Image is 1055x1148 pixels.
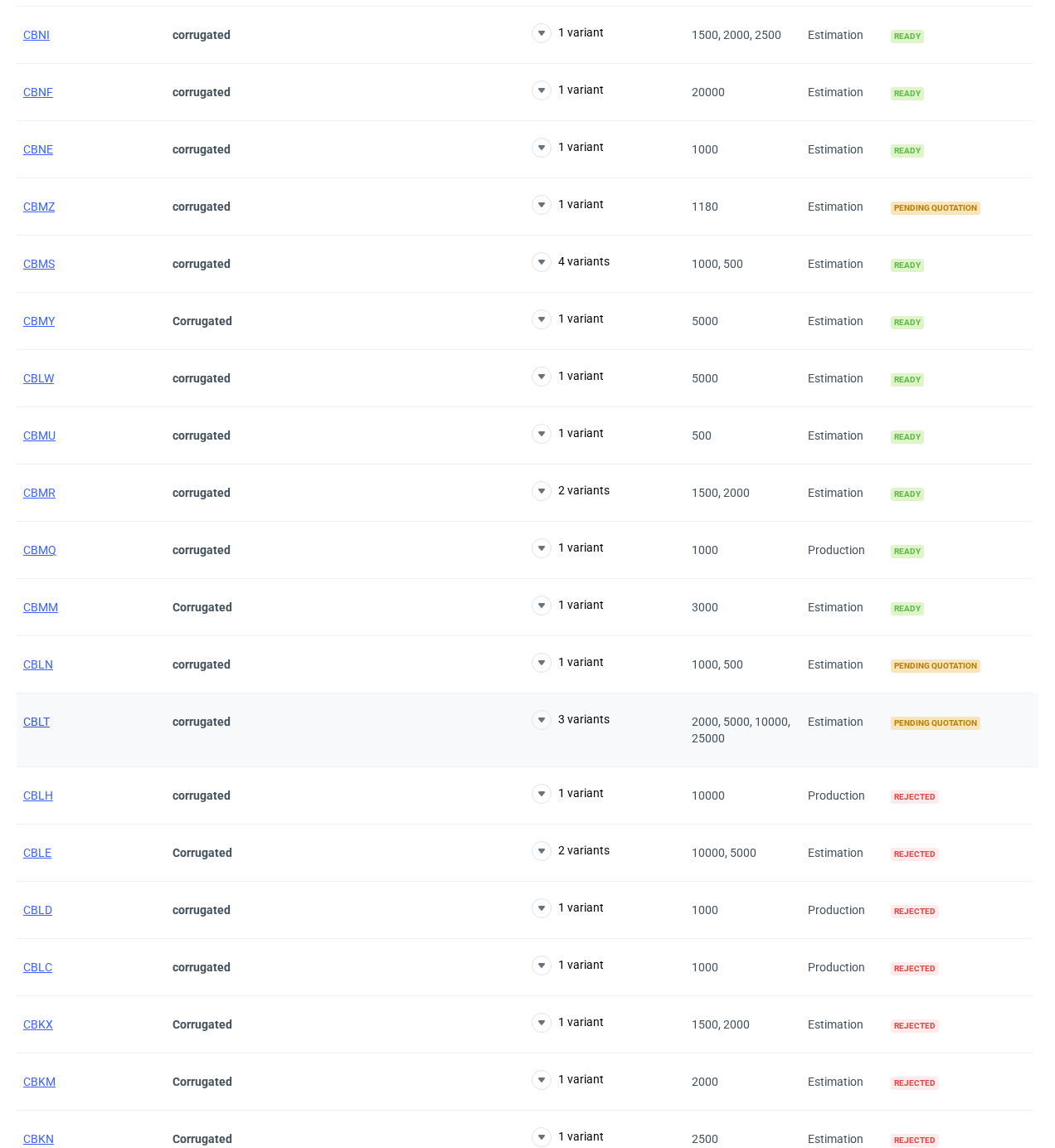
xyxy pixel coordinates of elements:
div: Production [801,939,884,996]
button: 1 variant [532,956,604,975]
span: CBMY [23,314,55,328]
strong: corrugated [173,28,231,41]
span: 20000 [692,85,725,99]
span: CBKN [23,1132,54,1146]
span: CBNE [23,143,53,156]
strong: corrugated [173,658,231,671]
span: Rejected [891,848,939,861]
button: 1 variant [532,653,604,673]
strong: corrugated [173,486,231,499]
strong: corrugated [173,257,231,270]
strong: corrugated [173,789,231,802]
button: 1 variant [532,1127,604,1147]
span: 1180 [692,200,718,213]
a: CBLD [23,903,52,917]
strong: corrugated [173,143,231,156]
span: Ready [891,316,924,329]
strong: corrugated [173,961,231,974]
span: Ready [891,87,924,100]
button: 1 variant [532,195,604,215]
div: Estimation [801,579,884,636]
span: 1500, 2000, 2500 [692,28,781,41]
strong: corrugated [173,85,231,99]
button: 4 variants [532,252,610,272]
a: CBNF [23,85,53,99]
button: 1 variant [532,784,604,804]
a: CBMS [23,257,55,270]
span: Rejected [891,1019,939,1033]
span: Ready [891,373,924,387]
strong: Corrugated [173,846,232,859]
div: Estimation [801,121,884,178]
a: CBLE [23,846,51,859]
strong: Corrugated [173,1075,232,1088]
span: 1000, 500 [692,658,743,671]
div: Estimation [801,407,884,465]
strong: corrugated [173,200,231,213]
div: Estimation [801,636,884,693]
strong: corrugated [173,543,231,557]
span: Rejected [891,1134,939,1147]
button: 1 variant [532,367,604,387]
div: Estimation [801,178,884,236]
div: Estimation [801,825,884,882]
button: 1 variant [532,80,604,100]
div: Estimation [801,1053,884,1111]
span: Rejected [891,962,939,975]
button: 1 variant [532,424,604,444]
button: 1 variant [532,309,604,329]
span: Rejected [891,905,939,918]
a: CBMZ [23,200,55,213]
strong: Corrugated [173,601,232,614]
strong: corrugated [173,372,231,385]
span: Ready [891,144,924,158]
span: 10000 [692,789,725,802]
span: 1000 [692,543,718,557]
span: Rejected [891,790,939,804]
strong: Corrugated [173,1018,232,1031]
a: CBLC [23,961,52,974]
span: 1500, 2000 [692,1018,750,1031]
button: 1 variant [532,138,604,158]
div: Estimation [801,465,884,522]
span: 1000 [692,143,718,156]
a: CBKM [23,1075,56,1088]
span: 2000 [692,1075,718,1088]
span: 1000, 500 [692,257,743,270]
span: CBMQ [23,543,56,557]
a: CBLT [23,715,50,728]
span: 5000 [692,372,718,385]
a: CBNI [23,28,50,41]
a: CBMM [23,601,58,614]
span: Pending quotation [891,717,980,730]
a: CBLW [23,372,54,385]
a: CBKX [23,1018,53,1031]
div: Estimation [801,693,884,767]
span: Ready [891,259,924,272]
a: CBMU [23,429,56,442]
span: 1500, 2000 [692,486,750,499]
span: CBLN [23,658,53,671]
strong: Corrugated [173,314,232,328]
button: 1 variant [532,898,604,918]
button: 3 variants [532,710,610,730]
span: Ready [891,30,924,43]
span: 2000, 5000, 10000, 25000 [692,715,790,745]
strong: Corrugated [173,1132,232,1146]
span: 1000 [692,903,718,917]
span: Ready [891,430,924,444]
div: Production [801,767,884,825]
span: CBLH [23,789,53,802]
span: 10000, 5000 [692,846,756,859]
button: 1 variant [532,538,604,558]
span: 1000 [692,961,718,974]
